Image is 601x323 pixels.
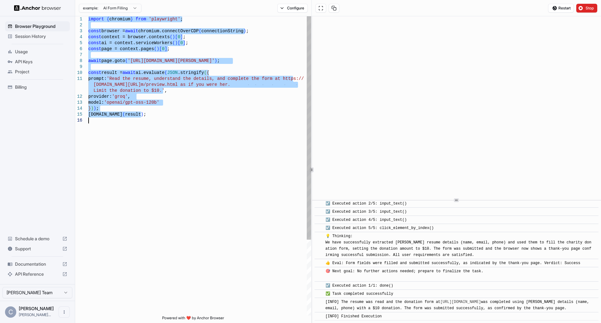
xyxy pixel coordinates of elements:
[5,306,16,318] div: C
[88,58,101,63] span: await
[5,57,70,67] div: API Keys
[88,94,112,99] span: provider:
[162,315,224,323] span: Powered with ❤️ by Anchor Browser
[94,88,165,93] span: Limit the donation to $10.'
[318,217,321,223] span: ​
[175,34,177,39] span: [
[326,201,407,206] span: ☑️ Executed action 2/5: input_text()
[15,261,60,267] span: Documentation
[112,94,128,99] span: 'groq'
[75,28,82,34] div: 3
[88,100,104,105] span: model:
[183,34,185,39] span: ;
[217,58,220,63] span: ;
[326,226,434,230] span: ☑️ Executed action 5/5: click_element_by_index()
[15,23,67,29] span: Browser Playground
[15,246,60,252] span: Support
[244,29,246,34] span: )
[75,22,82,28] div: 2
[141,112,143,117] span: )
[136,17,146,22] span: from
[15,33,67,39] span: Session History
[318,209,321,215] span: ​
[199,29,201,34] span: (
[101,34,170,39] span: context = browser.contexts
[5,234,70,244] div: Schedule a demo
[141,82,230,87] span: m/preview.html as if you were her.
[88,112,122,117] span: [DOMAIN_NAME]
[15,236,60,242] span: Schedule a demo
[125,58,128,63] span: (
[75,76,82,82] div: 11
[75,112,82,117] div: 15
[318,268,321,274] span: ​
[440,300,481,304] a: [URL][DOMAIN_NAME]
[59,306,70,318] button: Open menu
[214,58,217,63] span: )
[178,34,180,39] span: 0
[326,218,407,222] span: ☑️ Executed action 4/5: input_text()
[88,34,101,39] span: const
[75,64,82,70] div: 9
[101,29,125,34] span: browser =
[96,106,99,111] span: ;
[75,106,82,112] div: 14
[558,6,571,11] span: Restart
[122,112,125,117] span: (
[138,29,199,34] span: chromium.connectOverCDP
[167,70,178,75] span: JSON
[586,6,594,11] span: Stop
[318,313,321,320] span: ​
[15,69,67,75] span: Project
[101,46,154,51] span: page = context.pages
[178,40,180,45] span: [
[125,29,138,34] span: await
[88,29,101,34] span: const
[15,59,67,65] span: API Keys
[172,34,175,39] span: )
[170,34,172,39] span: (
[75,16,82,22] div: 1
[75,34,82,40] div: 4
[15,271,60,277] span: API Reference
[101,40,172,45] span: ai = context.serviceWorkers
[576,4,597,13] button: Stop
[107,17,109,22] span: {
[180,34,183,39] span: ]
[75,40,82,46] div: 5
[19,306,54,311] span: Caroline Hinton
[165,46,167,51] span: ]
[128,94,130,99] span: ,
[15,84,67,90] span: Billing
[162,46,164,51] span: 0
[104,100,159,105] span: 'openai/gpt-oss-120b'
[5,244,70,254] div: Support
[5,47,70,57] div: Usage
[207,70,209,75] span: {
[175,40,177,45] span: )
[548,4,574,13] button: Restart
[167,46,170,51] span: ;
[75,46,82,52] div: 6
[149,17,180,22] span: 'playwright'
[201,29,243,34] span: connectionString
[88,70,101,75] span: const
[183,40,185,45] span: ]
[326,300,592,310] span: [INFO] The resume was read and the donation form at was completed using [PERSON_NAME] details (na...
[159,46,162,51] span: [
[5,259,70,269] div: Documentation
[326,269,484,280] span: 🎯 Next goal: No further actions needed; prepare to finalize the task.
[318,201,321,207] span: ​
[107,76,238,81] span: 'Read the resume, understand the details, and comp
[238,76,304,81] span: lete the form at https://
[75,94,82,100] div: 12
[180,40,183,45] span: 0
[130,17,133,22] span: }
[326,234,592,257] span: 💡 Thinking: We have successfully extracted [PERSON_NAME] resume details (name, email, phone) and ...
[277,4,308,13] button: Configure
[91,106,93,111] span: )
[165,70,167,75] span: (
[14,5,61,11] img: Anchor Logo
[154,46,157,51] span: (
[326,292,393,296] span: ✅ Task completed successfully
